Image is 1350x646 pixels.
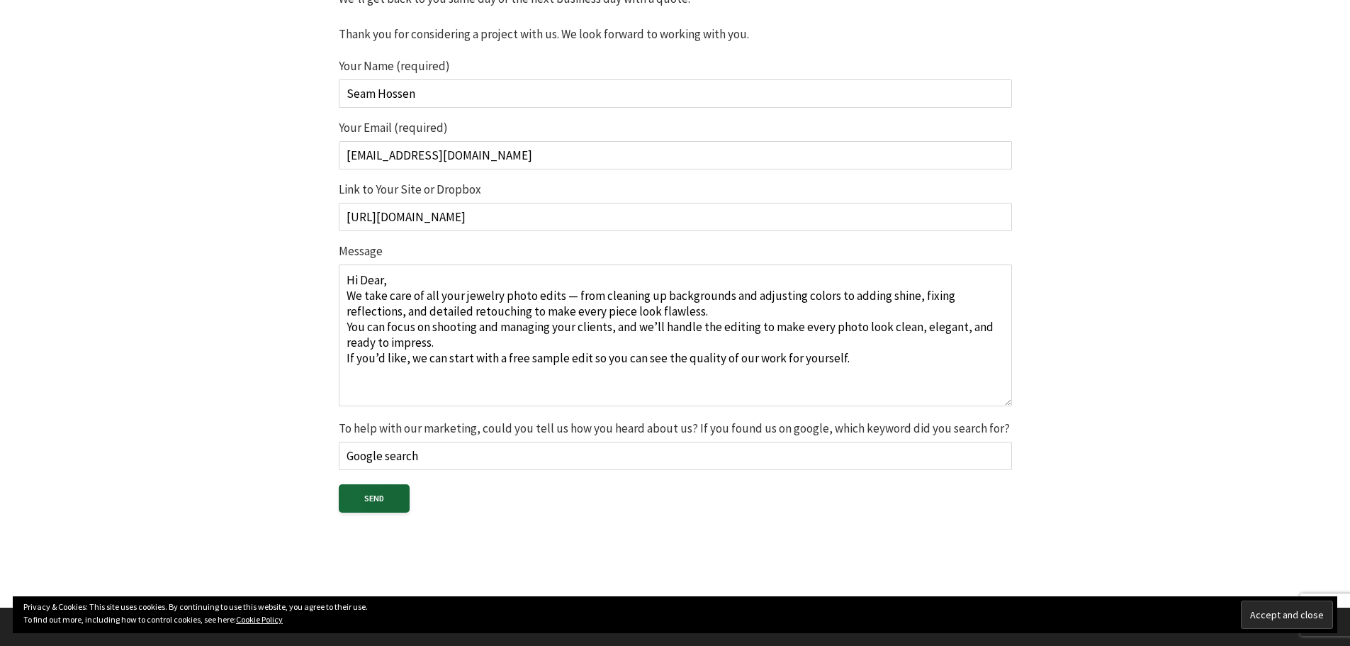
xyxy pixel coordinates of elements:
input: To help with our marketing, could you tell us how you heard about us? If you found us on google, ... [339,442,1012,470]
input: Send [339,484,410,513]
label: Your Name (required) [339,60,1012,108]
input: Link to Your Site or Dropbox [339,203,1012,231]
input: Accept and close [1241,601,1333,629]
p: Thank you for considering a project with us. We look forward to working with you. [339,26,1012,44]
div: Privacy & Cookies: This site uses cookies. By continuing to use this website, you agree to their ... [13,596,1337,633]
label: To help with our marketing, could you tell us how you heard about us? If you found us on google, ... [339,423,1012,470]
label: Your Email (required) [339,122,1012,169]
label: Link to Your Site or Dropbox [339,184,1012,231]
textarea: Message [339,264,1012,406]
input: Your Email (required) [339,141,1012,169]
form: Contact form [339,60,1012,513]
a: Cookie Policy [236,614,283,625]
input: Your Name (required) [339,79,1012,108]
label: Message [339,245,1012,408]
